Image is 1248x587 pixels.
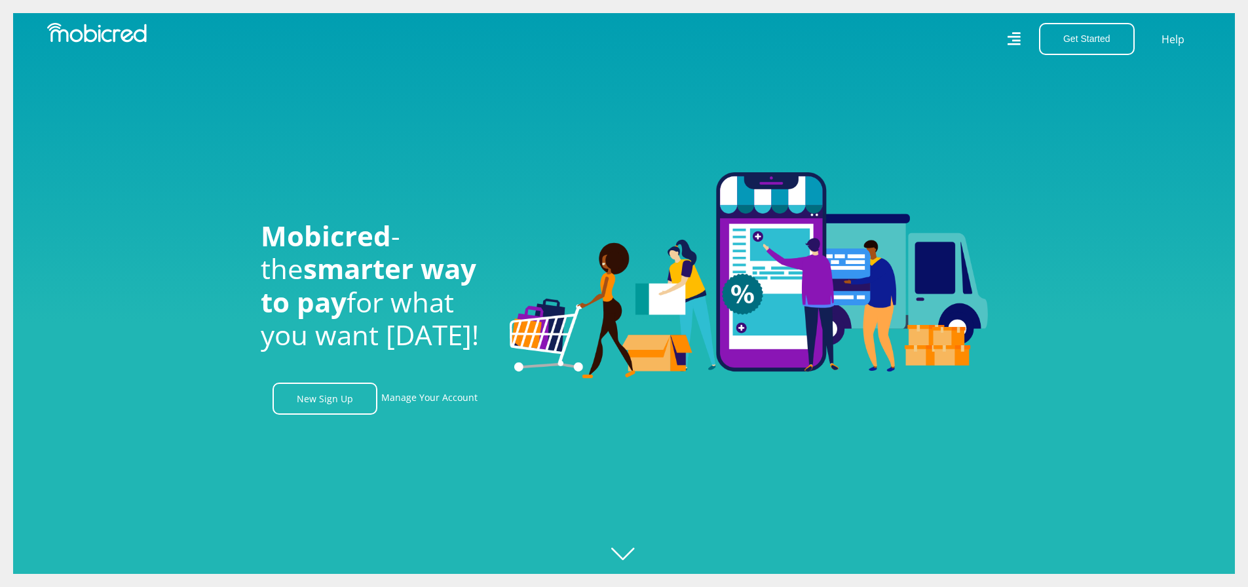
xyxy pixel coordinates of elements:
a: Help [1161,31,1185,48]
a: New Sign Up [273,383,377,415]
button: Get Started [1039,23,1135,55]
h1: - the for what you want [DATE]! [261,219,490,352]
img: Welcome to Mobicred [510,172,988,379]
span: smarter way to pay [261,250,476,320]
a: Manage Your Account [381,383,478,415]
span: Mobicred [261,217,391,254]
img: Mobicred [47,23,147,43]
